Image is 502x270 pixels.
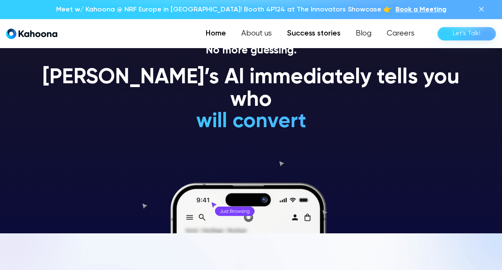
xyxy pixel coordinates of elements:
g: Just Browsing [220,210,249,214]
a: Home [198,26,234,41]
h1: will convert [139,110,363,133]
a: About us [234,26,279,41]
a: Book a Meeting [395,5,446,15]
a: Success stories [279,26,348,41]
div: Let’s Talk! [453,27,481,40]
p: No more guessing. [34,44,469,57]
p: Meet w/ Kahoona @ NRF Europe in [GEOGRAPHIC_DATA]! Booth 4P124 at The Innovators Showcase 👉 [56,5,392,15]
a: Let’s Talk! [437,27,496,40]
a: Careers [379,26,422,41]
span: Book a Meeting [395,6,446,13]
a: home [6,28,57,39]
h1: [PERSON_NAME]’s AI immediately tells you who [34,66,469,112]
a: Blog [348,26,379,41]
